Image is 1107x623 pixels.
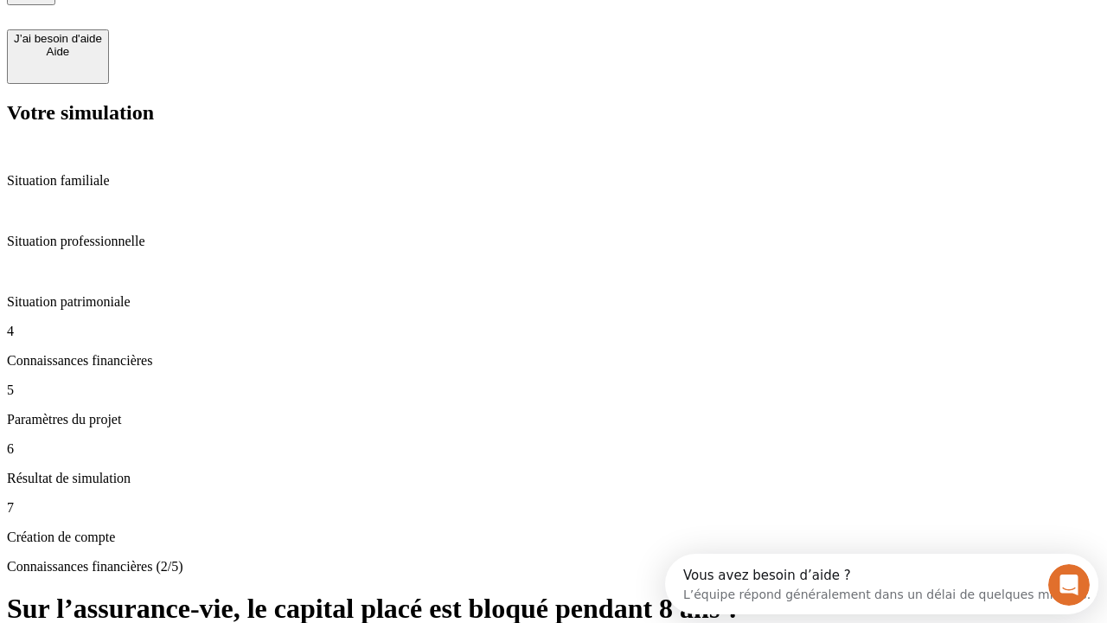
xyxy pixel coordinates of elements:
[7,294,1100,310] p: Situation patrimoniale
[7,500,1100,516] p: 7
[7,559,1100,575] p: Connaissances financières (2/5)
[7,7,477,55] div: Ouvrir le Messenger Intercom
[665,554,1098,614] iframe: Intercom live chat discovery launcher
[7,382,1100,398] p: 5
[14,45,102,58] div: Aide
[7,173,1100,189] p: Situation familiale
[1048,564,1090,606] iframe: Intercom live chat
[14,32,102,45] div: J’ai besoin d'aide
[7,234,1100,249] p: Situation professionnelle
[7,530,1100,545] p: Création de compte
[7,441,1100,457] p: 6
[18,29,426,47] div: L’équipe répond généralement dans un délai de quelques minutes.
[18,15,426,29] div: Vous avez besoin d’aide ?
[7,324,1100,339] p: 4
[7,29,109,84] button: J’ai besoin d'aideAide
[7,412,1100,427] p: Paramètres du projet
[7,353,1100,369] p: Connaissances financières
[7,101,1100,125] h2: Votre simulation
[7,471,1100,486] p: Résultat de simulation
